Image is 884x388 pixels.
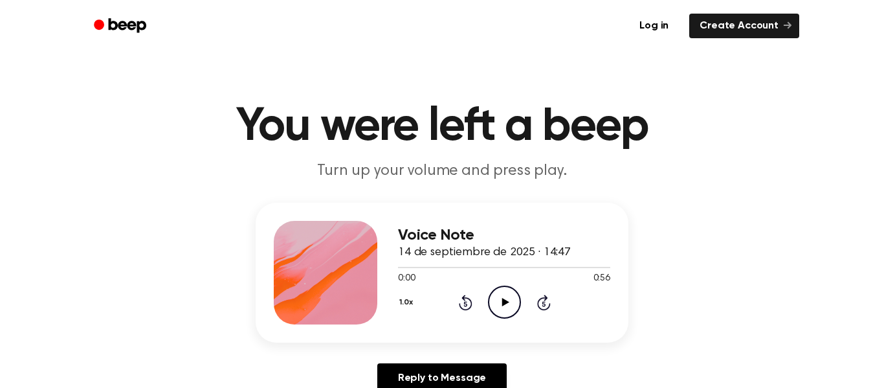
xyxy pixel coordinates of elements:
p: Turn up your volume and press play. [193,161,691,182]
h1: You were left a beep [111,104,773,150]
button: 1.0x [398,291,417,314]
a: Log in [626,11,681,41]
a: Create Account [689,14,799,38]
span: 0:56 [593,272,610,286]
a: Beep [85,14,158,39]
span: 0:00 [398,272,415,286]
h3: Voice Note [398,227,610,244]
span: 14 de septiembre de 2025 · 14:47 [398,247,571,258]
